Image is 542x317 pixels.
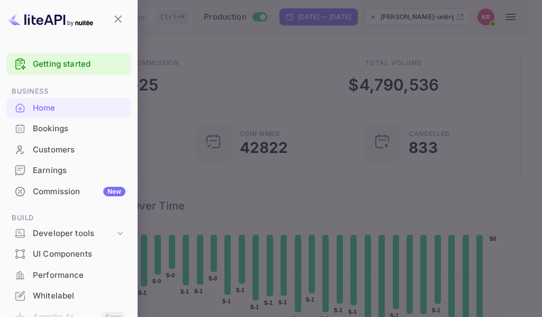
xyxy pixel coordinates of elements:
a: Performance [6,265,131,285]
a: Customers [6,140,131,159]
div: Bookings [6,119,131,139]
img: LiteAPI logo [8,11,93,28]
a: Getting started [33,58,125,70]
div: Earnings [33,165,125,177]
div: Developer tools [33,228,115,240]
a: CommissionNew [6,182,131,201]
div: Customers [33,144,125,156]
div: Performance [33,269,125,282]
div: Whitelabel [33,290,125,302]
span: Build [6,212,131,224]
a: UI Components [6,244,131,264]
div: Bookings [33,123,125,135]
div: Home [6,98,131,119]
div: Customers [6,140,131,160]
div: Home [33,102,125,114]
div: Developer tools [6,224,131,243]
a: Bookings [6,119,131,138]
div: Performance [6,265,131,286]
div: Whitelabel [6,286,131,306]
div: Getting started [6,53,131,75]
a: Home [6,98,131,117]
div: New [103,187,125,196]
a: Whitelabel [6,286,131,305]
div: UI Components [33,248,125,260]
div: UI Components [6,244,131,265]
span: Business [6,86,131,97]
div: Commission [33,186,125,198]
div: CommissionNew [6,182,131,202]
a: Earnings [6,160,131,180]
div: Earnings [6,160,131,181]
